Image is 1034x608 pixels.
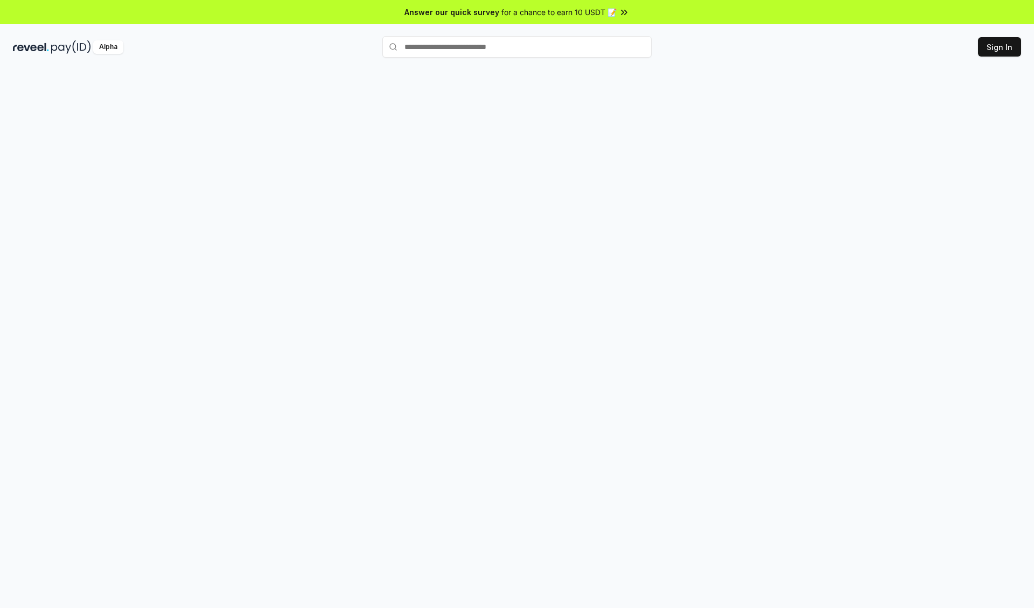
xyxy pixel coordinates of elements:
span: for a chance to earn 10 USDT 📝 [501,6,617,18]
div: Alpha [93,40,123,54]
button: Sign In [978,37,1021,57]
img: pay_id [51,40,91,54]
span: Answer our quick survey [404,6,499,18]
img: reveel_dark [13,40,49,54]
